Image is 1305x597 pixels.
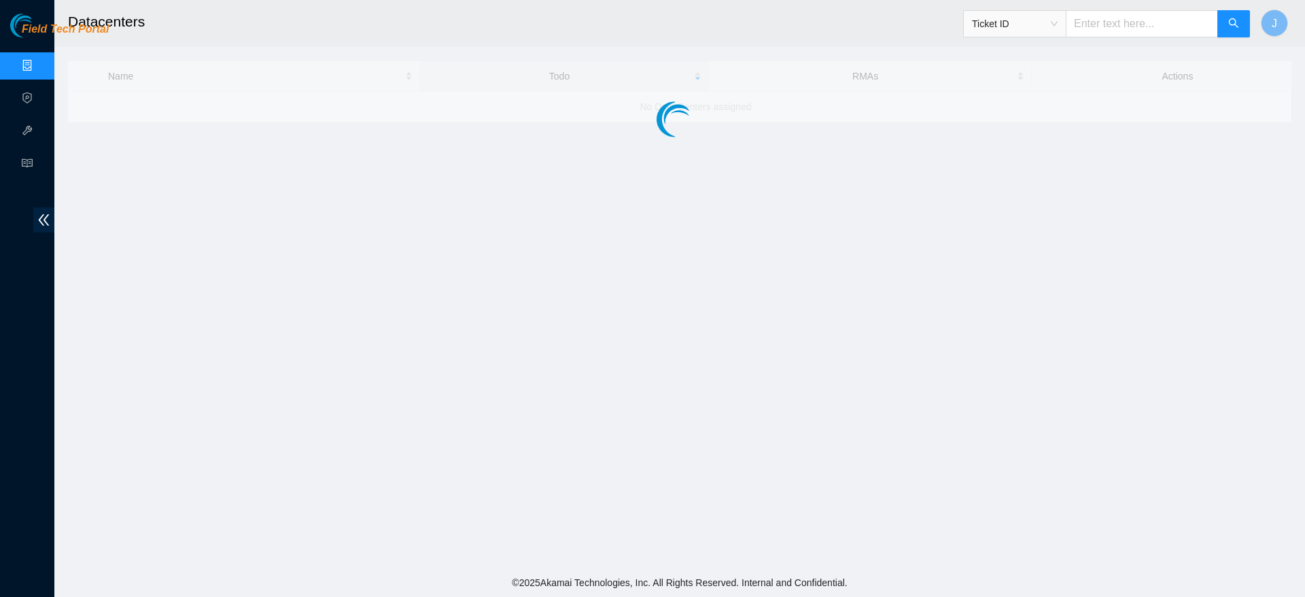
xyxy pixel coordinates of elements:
button: search [1217,10,1250,37]
span: read [22,152,33,179]
span: Field Tech Portal [22,23,109,36]
input: Enter text here... [1066,10,1218,37]
img: Akamai Technologies [10,14,69,37]
a: Akamai TechnologiesField Tech Portal [10,24,109,42]
span: J [1272,15,1277,32]
footer: © 2025 Akamai Technologies, Inc. All Rights Reserved. Internal and Confidential. [54,568,1305,597]
span: Ticket ID [972,14,1058,34]
span: search [1228,18,1239,31]
span: double-left [33,207,54,233]
button: J [1261,10,1288,37]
